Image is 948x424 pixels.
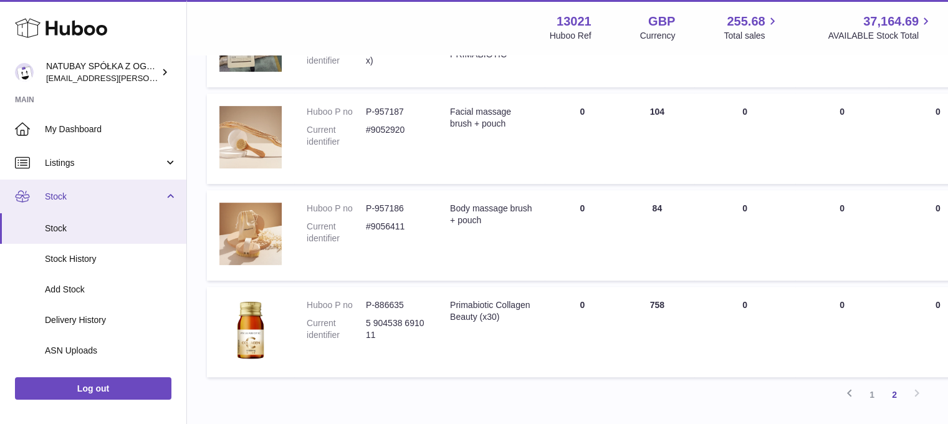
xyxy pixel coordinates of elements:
dt: Huboo P no [307,299,366,311]
img: product image [219,106,282,168]
td: 84 [620,190,694,281]
span: Total sales [724,30,779,42]
span: Listings [45,157,164,169]
dt: Current identifier [307,124,366,148]
span: 255.68 [727,13,765,30]
a: 2 [883,383,906,406]
span: Delivery History [45,314,177,326]
div: Body massage brush + pouch [450,203,532,226]
a: 255.68 Total sales [724,13,779,42]
span: Stock [45,191,164,203]
dt: Huboo P no [307,106,366,118]
dt: Current identifier [307,221,366,244]
td: 0 [694,287,795,377]
strong: 13021 [557,13,591,30]
span: 0 [936,300,941,310]
dd: 5 904538 691011 [366,317,425,341]
td: 0 [795,190,889,281]
dd: P-957186 [366,203,425,214]
dd: P-886635 [366,299,425,311]
dt: Huboo P no [307,203,366,214]
td: 0 [795,287,889,377]
td: 104 [620,94,694,184]
span: Stock History [45,253,177,265]
span: ASN Uploads [45,345,177,357]
span: Stock [45,223,177,234]
dd: #9052920 [366,124,425,148]
td: 0 [795,94,889,184]
dd: #9056411 [366,221,425,244]
div: Huboo Ref [550,30,591,42]
span: 0 [936,107,941,117]
img: kacper.antkowski@natubay.pl [15,63,34,82]
span: 37,164.69 [863,13,919,30]
a: Log out [15,377,171,400]
div: Facial massage brush + pouch [450,106,532,130]
a: 1 [861,383,883,406]
div: NATUBAY SPÓŁKA Z OGRANICZONĄ ODPOWIEDZIALNOŚCIĄ [46,60,158,84]
td: 0 [694,94,795,184]
dt: Current identifier [307,317,366,341]
span: Add Stock [45,284,177,296]
span: [EMAIL_ADDRESS][PERSON_NAME][DOMAIN_NAME] [46,73,250,83]
div: Primabiotic Collagen Beauty (x30) [450,299,532,323]
span: AVAILABLE Stock Total [828,30,933,42]
strong: GBP [648,13,675,30]
span: 0 [936,203,941,213]
td: 0 [694,190,795,281]
dd: P-957187 [366,106,425,118]
div: Currency [640,30,676,42]
td: 0 [545,287,620,377]
td: 758 [620,287,694,377]
span: My Dashboard [45,123,177,135]
td: 0 [545,94,620,184]
a: 37,164.69 AVAILABLE Stock Total [828,13,933,42]
td: 0 [545,190,620,281]
img: product image [219,299,282,362]
img: product image [219,203,282,265]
